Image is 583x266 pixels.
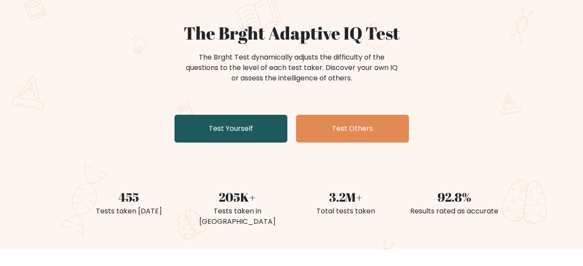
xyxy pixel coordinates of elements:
[297,206,395,216] div: Total tests taken
[188,206,287,227] div: Tests taken in [GEOGRAPHIC_DATA]
[405,206,504,216] div: Results rated as accurate
[80,23,504,43] h1: The Brght Adaptive IQ Test
[175,115,287,143] a: Test Yourself
[80,206,178,216] div: Tests taken [DATE]
[405,188,504,206] div: 92.8%
[188,188,287,206] div: 205K+
[296,115,409,143] a: Test Others
[183,52,400,83] div: The Brght Test dynamically adjusts the difficulty of the questions to the level of each test take...
[80,188,178,206] div: 455
[297,188,395,206] div: 3.2M+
